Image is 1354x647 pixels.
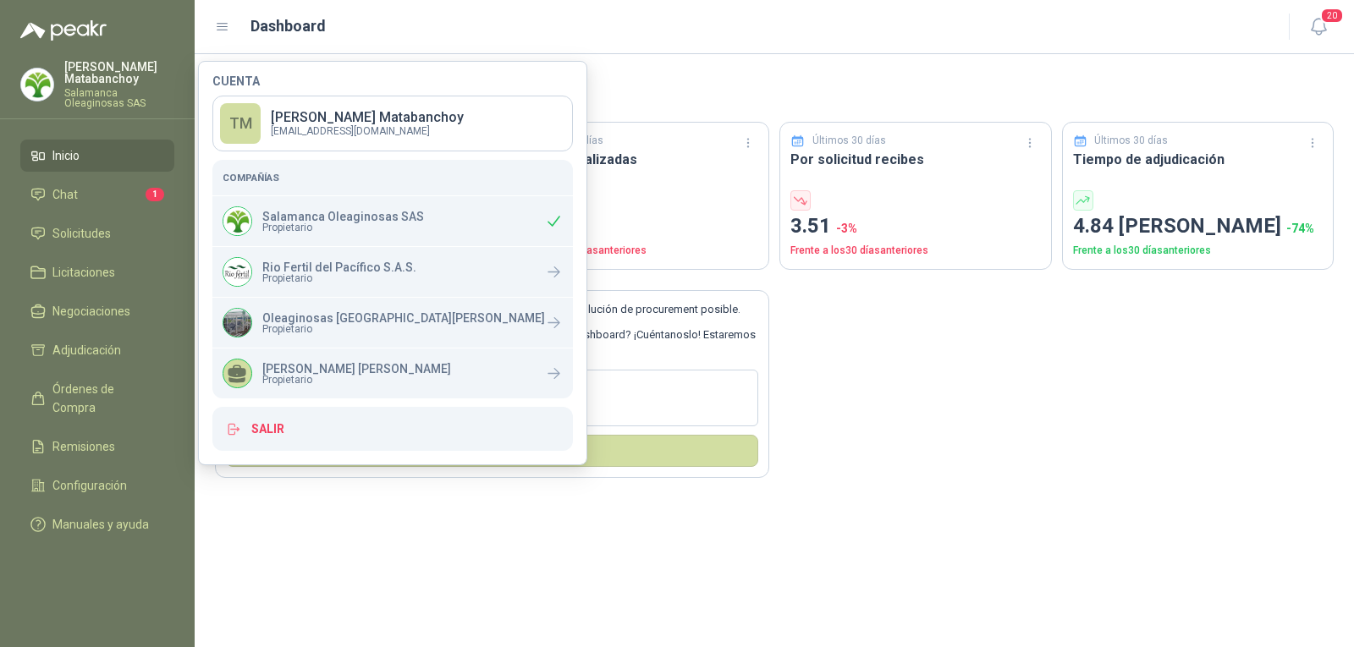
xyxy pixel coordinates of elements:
[52,185,78,204] span: Chat
[20,178,174,211] a: Chat1
[212,75,573,87] h4: Cuenta
[262,211,424,222] p: Salamanca Oleaginosas SAS
[262,375,451,385] span: Propietario
[1303,12,1334,42] button: 20
[1286,222,1314,235] span: -74 %
[212,348,573,398] a: [PERSON_NAME] [PERSON_NAME]Propietario
[52,302,130,321] span: Negociaciones
[1094,133,1168,149] p: Últimos 30 días
[262,324,545,334] span: Propietario
[52,380,158,417] span: Órdenes de Compra
[52,341,121,359] span: Adjudicación
[262,363,451,375] p: [PERSON_NAME] [PERSON_NAME]
[223,207,251,235] img: Company Logo
[20,469,174,502] a: Configuración
[790,149,1041,170] h3: Por solicitud recibes
[52,146,80,165] span: Inicio
[212,96,573,151] a: TM[PERSON_NAME] Matabanchoy[EMAIL_ADDRESS][DOMAIN_NAME]
[271,111,464,124] p: [PERSON_NAME] Matabanchoy
[223,309,251,337] img: Company Logo
[262,261,416,273] p: Rio Fertil del Pacífico S.A.S.
[20,20,107,41] img: Logo peakr
[790,243,1041,259] p: Frente a los 30 días anteriores
[250,14,326,38] h1: Dashboard
[220,103,261,144] div: TM
[812,133,886,149] p: Últimos 30 días
[509,243,759,259] p: Frente a los 30 días anteriores
[262,222,424,233] span: Propietario
[52,476,127,495] span: Configuración
[212,298,573,348] a: Company LogoOleaginosas [GEOGRAPHIC_DATA][PERSON_NAME]Propietario
[212,247,573,297] a: Company LogoRio Fertil del Pacífico S.A.S.Propietario
[223,258,251,286] img: Company Logo
[271,126,464,136] p: [EMAIL_ADDRESS][DOMAIN_NAME]
[223,170,563,185] h5: Compañías
[1073,149,1324,170] h3: Tiempo de adjudicación
[20,140,174,172] a: Inicio
[20,217,174,249] a: Solicitudes
[20,295,174,327] a: Negociaciones
[509,211,759,243] p: 80
[20,373,174,424] a: Órdenes de Compra
[20,256,174,288] a: Licitaciones
[20,334,174,366] a: Adjudicación
[64,88,174,108] p: Salamanca Oleaginosas SAS
[52,515,149,534] span: Manuales y ayuda
[1320,8,1344,24] span: 20
[20,430,174,463] a: Remisiones
[52,263,115,282] span: Licitaciones
[212,407,573,451] button: Salir
[64,61,174,85] p: [PERSON_NAME] Matabanchoy
[52,437,115,456] span: Remisiones
[262,273,416,283] span: Propietario
[242,74,1334,101] h3: Bienvenido de nuevo [PERSON_NAME]
[52,224,111,243] span: Solicitudes
[790,211,1041,243] p: 3.51
[509,149,759,170] h3: Compras realizadas
[262,312,545,324] p: Oleaginosas [GEOGRAPHIC_DATA][PERSON_NAME]
[212,196,573,246] div: Company LogoSalamanca Oleaginosas SASPropietario
[20,508,174,540] a: Manuales y ayuda
[1073,211,1324,243] p: 4.84 [PERSON_NAME]
[836,222,857,235] span: -3 %
[1073,243,1324,259] p: Frente a los 30 días anteriores
[146,188,164,201] span: 1
[21,69,53,101] img: Company Logo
